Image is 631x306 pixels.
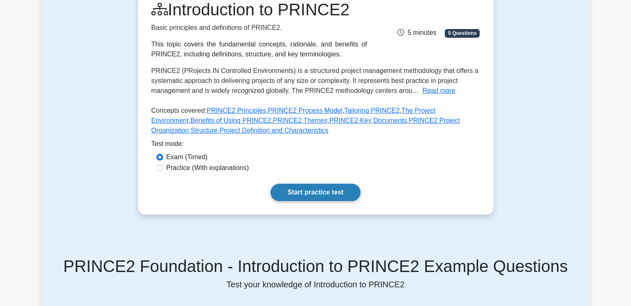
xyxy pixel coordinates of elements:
[151,67,479,94] span: PRINCE2 (PRojects IN Controlled Environments) is a structured project management methodology that...
[151,107,436,124] a: The Project Environment
[151,139,480,152] div: Test mode:
[190,117,271,124] a: Benefits of Using PRINCE2
[422,86,455,96] button: Read more
[329,117,407,124] a: PRINCE2 Key Documents
[445,29,480,37] span: 5 Questions
[268,107,343,114] a: PRINCE2 Process Model
[151,39,367,59] div: This topic covers the fundamental concepts, rationale, and benefits of PRINCE2, including definit...
[166,152,208,162] label: Exam (Timed)
[151,106,480,139] p: Concepts covered: , , , , , , , ,
[270,184,361,201] a: Start practice test
[219,127,328,134] a: Project Definition and Characteristics
[52,279,580,289] p: Test your knowledge of Introduction to PRINCE2
[397,29,436,36] span: 5 minutes
[207,107,266,114] a: PRINCE2 Principles
[344,107,400,114] a: Tailoring PRINCE2
[151,23,367,33] p: Basic principles and definitions of PRINCE2.
[52,256,580,276] h5: PRINCE2 Foundation - Introduction to PRINCE2 Example Questions
[273,117,327,124] a: PRINCE2 Themes
[166,163,249,173] label: Practice (With explanations)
